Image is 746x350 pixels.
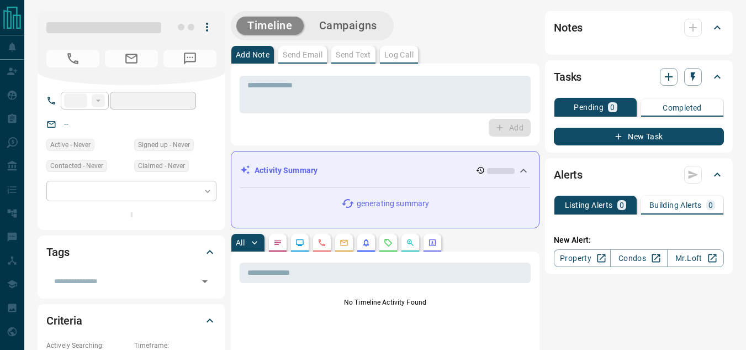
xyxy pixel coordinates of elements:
span: Contacted - Never [50,160,103,171]
svg: Lead Browsing Activity [295,238,304,247]
svg: Calls [318,238,326,247]
span: Active - Never [50,139,91,150]
h2: Tasks [554,68,581,86]
h2: Tags [46,243,69,261]
button: New Task [554,128,724,145]
p: generating summary [357,198,429,210]
p: Activity Summary [255,165,318,176]
span: No Email [105,50,158,67]
p: Listing Alerts [565,201,613,209]
p: 0 [620,201,624,209]
p: Pending [574,103,604,111]
button: Campaigns [308,17,388,35]
p: Building Alerts [649,201,702,209]
div: Notes [554,14,724,41]
svg: Requests [384,238,393,247]
p: Add Note [236,51,269,59]
div: Tags [46,239,216,265]
svg: Listing Alerts [362,238,371,247]
a: Condos [610,249,667,267]
p: 0 [708,201,713,209]
span: Signed up - Never [138,139,190,150]
a: Mr.Loft [667,249,724,267]
p: New Alert: [554,234,724,246]
div: Activity Summary [240,160,530,181]
div: Tasks [554,64,724,90]
h2: Criteria [46,312,82,330]
div: Criteria [46,307,216,334]
button: Timeline [236,17,304,35]
p: All [236,239,245,247]
svg: Agent Actions [428,238,437,247]
span: No Number [46,50,99,67]
a: Property [554,249,611,267]
span: Claimed - Never [138,160,185,171]
svg: Notes [273,238,282,247]
button: Open [197,274,213,289]
a: -- [64,119,68,128]
div: Alerts [554,161,724,188]
span: No Number [163,50,216,67]
h2: Alerts [554,166,583,184]
p: Completed [663,104,702,112]
svg: Emails [340,238,348,247]
h2: Notes [554,19,583,36]
p: 0 [610,103,615,111]
svg: Opportunities [406,238,415,247]
p: No Timeline Activity Found [240,297,531,307]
